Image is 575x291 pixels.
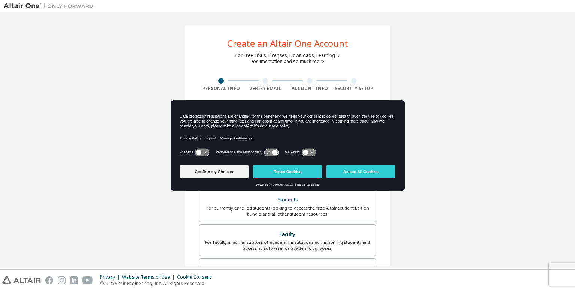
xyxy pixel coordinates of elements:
div: Security Setup [332,85,377,91]
img: facebook.svg [45,276,53,284]
img: youtube.svg [82,276,93,284]
div: Account Info [287,85,332,91]
div: Students [204,195,371,205]
img: altair_logo.svg [2,276,41,284]
div: Everyone else [204,263,371,274]
div: Create an Altair One Account [227,39,348,48]
p: © 2025 Altair Engineering, Inc. All Rights Reserved. [100,280,216,286]
div: Faculty [204,229,371,240]
div: Website Terms of Use [122,274,177,280]
div: For currently enrolled students looking to access the free Altair Student Edition bundle and all ... [204,205,371,217]
div: Verify Email [243,85,288,91]
img: Altair One [4,2,97,10]
img: instagram.svg [58,276,66,284]
div: For faculty & administrators of academic institutions administering students and accessing softwa... [204,239,371,251]
img: linkedin.svg [70,276,78,284]
div: Privacy [100,274,122,280]
div: Cookie Consent [177,274,216,280]
div: Personal Info [199,85,243,91]
div: For Free Trials, Licenses, Downloads, Learning & Documentation and so much more. [235,52,340,64]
